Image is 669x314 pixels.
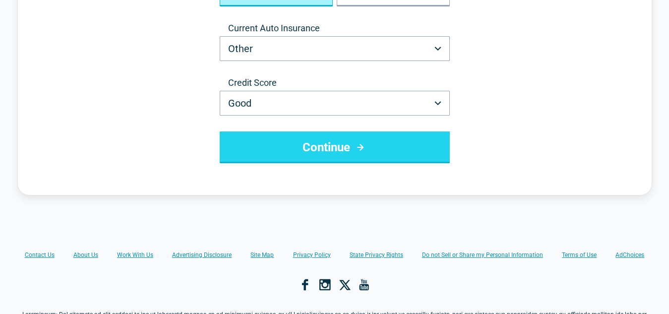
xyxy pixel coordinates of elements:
a: Facebook [299,279,311,291]
label: Credit Score [220,77,450,89]
a: About Us [73,251,98,259]
a: Site Map [250,251,274,259]
a: Advertising Disclosure [172,251,232,259]
a: X [339,279,351,291]
button: Continue [220,131,450,163]
a: Work With Us [117,251,153,259]
a: State Privacy Rights [350,251,403,259]
a: AdChoices [615,251,644,259]
a: Terms of Use [562,251,597,259]
label: Current Auto Insurance [220,22,450,34]
a: Contact Us [25,251,55,259]
a: Privacy Policy [293,251,331,259]
a: YouTube [359,279,370,291]
a: Do not Sell or Share my Personal Information [422,251,543,259]
a: Instagram [319,279,331,291]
